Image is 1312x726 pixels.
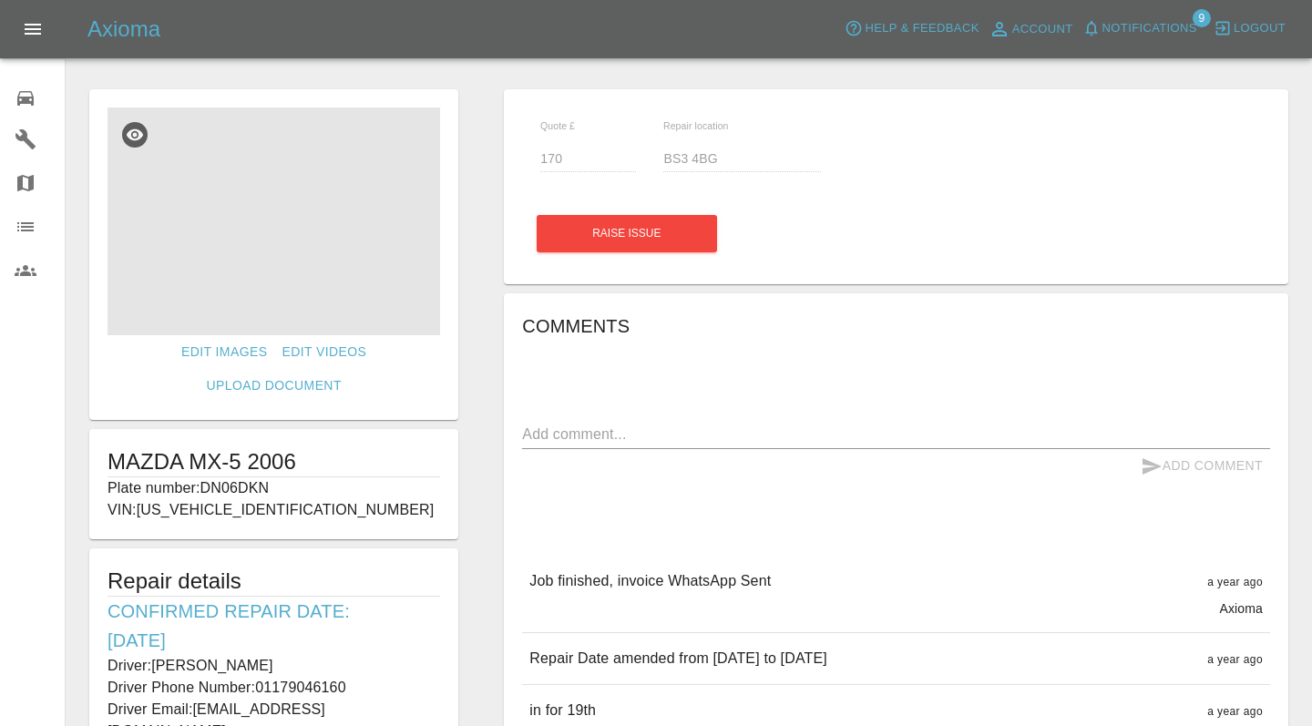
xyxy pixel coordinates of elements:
[108,597,440,655] h6: Confirmed Repair Date: [DATE]
[1102,18,1197,39] span: Notifications
[1207,705,1263,718] span: a year ago
[108,567,440,596] h5: Repair details
[529,648,827,670] p: Repair Date amended from [DATE] to [DATE]
[840,15,983,43] button: Help & Feedback
[1193,9,1211,27] span: 9
[274,335,374,369] a: Edit Videos
[865,18,979,39] span: Help & Feedback
[1219,599,1263,618] p: Axioma
[663,120,729,131] span: Repair location
[984,15,1078,44] a: Account
[11,7,55,51] button: Open drawer
[529,700,596,721] p: in for 19th
[529,570,771,592] p: Job finished, invoice WhatsApp Sent
[108,447,440,476] h1: MAZDA MX-5 2006
[1078,15,1202,43] button: Notifications
[1012,19,1073,40] span: Account
[108,477,440,499] p: Plate number: DN06DKN
[1209,15,1290,43] button: Logout
[1234,18,1286,39] span: Logout
[108,655,440,677] p: Driver: [PERSON_NAME]
[537,215,717,252] button: Raise issue
[87,15,160,44] h5: Axioma
[174,335,274,369] a: Edit Images
[108,107,440,335] img: 7c86467a-6183-4324-aef1-0c03e7a69be4
[522,312,1270,341] h6: Comments
[108,499,440,521] p: VIN: [US_VEHICLE_IDENTIFICATION_NUMBER]
[1207,576,1263,588] span: a year ago
[1207,653,1263,666] span: a year ago
[199,369,348,403] a: Upload Document
[540,120,575,131] span: Quote £
[108,677,440,699] p: Driver Phone Number: 01179046160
